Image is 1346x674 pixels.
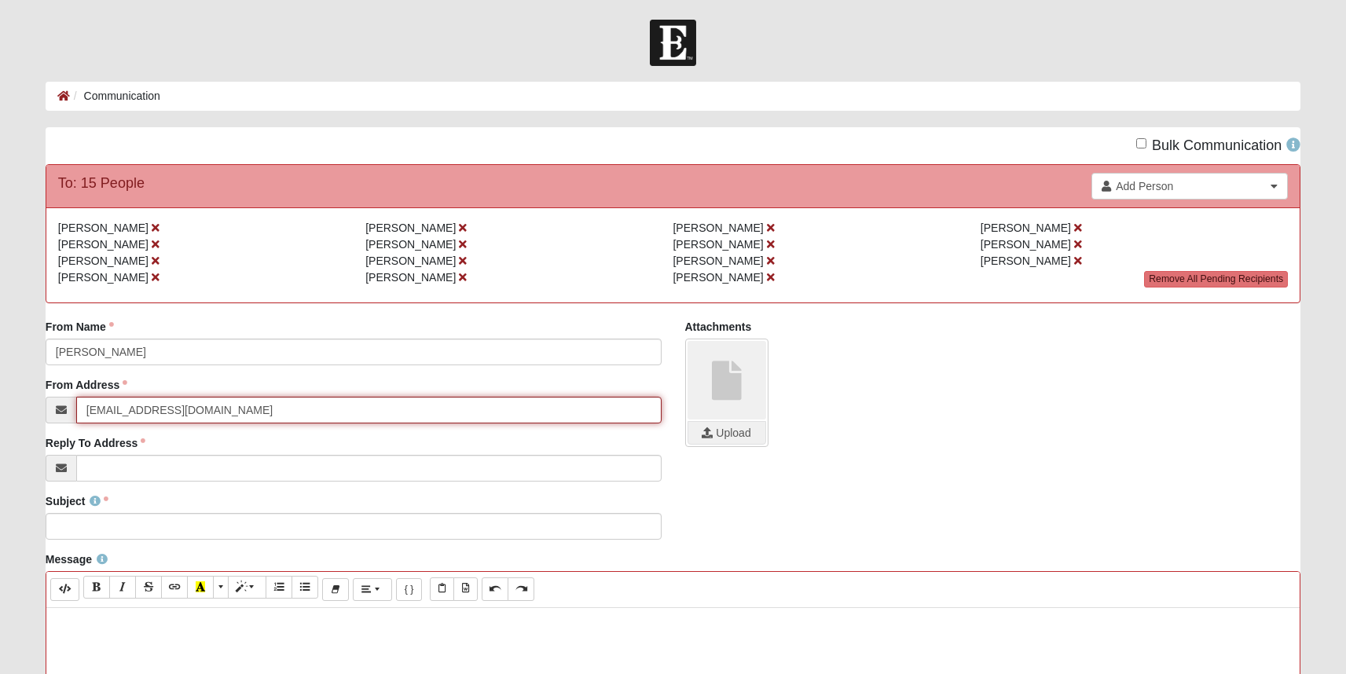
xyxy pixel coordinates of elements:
img: Church of Eleven22 Logo [650,20,696,66]
button: Merge Field [396,578,423,601]
label: Subject [46,493,109,509]
button: Italic (⌘+I) [109,576,136,599]
span: [PERSON_NAME] [981,238,1071,251]
span: [PERSON_NAME] [365,222,456,234]
button: Strikethrough (⌘+⇧+S) [135,576,162,599]
span: [PERSON_NAME] [673,255,763,267]
label: Attachments [685,319,752,335]
span: [PERSON_NAME] [58,222,149,234]
span: [PERSON_NAME] [365,255,456,267]
button: Recent Color [187,576,214,599]
button: Paste Text [430,577,454,600]
span: [PERSON_NAME] [981,222,1071,234]
a: Add Person Clear selection [1091,173,1288,200]
button: Unordered list (⌘+⇧+NUM7) [292,576,318,599]
span: [PERSON_NAME] [58,255,149,267]
label: From Name [46,319,114,335]
label: From Address [46,377,127,393]
span: [PERSON_NAME] [673,271,763,284]
button: Paste from Word [453,577,478,600]
span: [PERSON_NAME] [365,238,456,251]
button: Redo (⌘+⇧+Z) [508,577,534,600]
span: [PERSON_NAME] [673,238,763,251]
input: Bulk Communication [1136,138,1146,148]
button: Bold (⌘+B) [83,576,110,599]
label: Message [46,551,108,567]
button: Ordered list (⌘+⇧+NUM8) [266,576,292,599]
span: Add Person [1116,178,1266,194]
span: [PERSON_NAME] [58,271,149,284]
span: [PERSON_NAME] [673,222,763,234]
a: Remove All Pending Recipients [1144,271,1288,288]
button: Link (⌘+K) [161,576,188,599]
span: Bulk Communication [1152,137,1282,153]
span: [PERSON_NAME] [58,238,149,251]
button: Undo (⌘+Z) [482,577,508,600]
button: Paragraph [353,578,391,601]
button: More Color [213,576,229,599]
div: To: 15 People [58,173,145,194]
button: Code Editor [50,578,79,601]
label: Reply To Address [46,435,145,451]
span: [PERSON_NAME] [365,271,456,284]
button: Remove Font Style (⌘+\) [322,578,349,601]
li: Communication [70,88,160,104]
button: Style [228,576,266,599]
span: [PERSON_NAME] [981,255,1071,267]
